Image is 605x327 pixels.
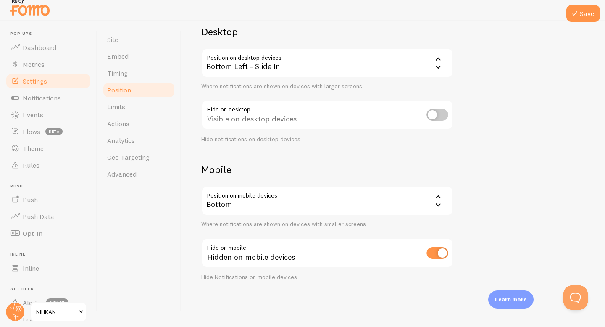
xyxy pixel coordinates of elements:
a: Notifications [5,90,92,106]
div: Learn more [488,290,534,309]
span: Site [107,35,118,44]
a: Limits [102,98,176,115]
a: Opt-In [5,225,92,242]
a: Dashboard [5,39,92,56]
a: NIHKAN [30,302,87,322]
span: Push [23,195,38,204]
a: Settings [5,73,92,90]
span: Geo Targeting [107,153,150,161]
div: Hidden on mobile devices [201,238,453,269]
span: Theme [23,144,44,153]
a: Inline [5,260,92,277]
p: Learn more [495,295,527,303]
span: Rules [23,161,39,169]
button: Save [566,5,600,22]
span: Dashboard [23,43,56,52]
span: Actions [107,119,129,128]
span: Settings [23,77,47,85]
h2: Mobile [201,163,453,176]
span: Inline [10,252,92,257]
a: Alerts 1 new [5,294,92,311]
span: Flows [23,127,40,136]
h2: Desktop [201,25,453,38]
span: Metrics [23,60,45,69]
span: Inline [23,264,39,272]
span: Analytics [107,136,135,145]
span: NIHKAN [36,307,76,317]
a: Rules [5,157,92,174]
span: Alerts [23,298,41,307]
div: Hide Notifications on mobile devices [201,274,453,281]
a: Geo Targeting [102,149,176,166]
a: Events [5,106,92,123]
div: Where notifications are shown on devices with larger screens [201,83,453,90]
a: Actions [102,115,176,132]
a: Embed [102,48,176,65]
span: Get Help [10,287,92,292]
span: Embed [107,52,129,61]
a: Site [102,31,176,48]
div: Visible on desktop devices [201,100,453,131]
iframe: Help Scout Beacon - Open [563,285,588,310]
div: Bottom Left - Slide In [201,48,453,78]
span: Position [107,86,131,94]
a: Push [5,191,92,208]
span: Pop-ups [10,31,92,37]
span: Notifications [23,94,61,102]
a: Theme [5,140,92,157]
span: Events [23,111,43,119]
div: Bottom [201,186,453,216]
a: Timing [102,65,176,82]
span: Push Data [23,212,54,221]
span: Limits [107,103,125,111]
a: Flows beta [5,123,92,140]
a: Metrics [5,56,92,73]
span: Opt-In [23,229,42,237]
span: beta [45,128,63,135]
span: Push [10,184,92,189]
div: Hide notifications on desktop devices [201,136,453,143]
span: Advanced [107,170,137,178]
a: Push Data [5,208,92,225]
a: Analytics [102,132,176,149]
div: Where notifications are shown on devices with smaller screens [201,221,453,228]
a: Position [102,82,176,98]
span: 1 new [46,298,68,307]
a: Advanced [102,166,176,182]
span: Timing [107,69,128,77]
